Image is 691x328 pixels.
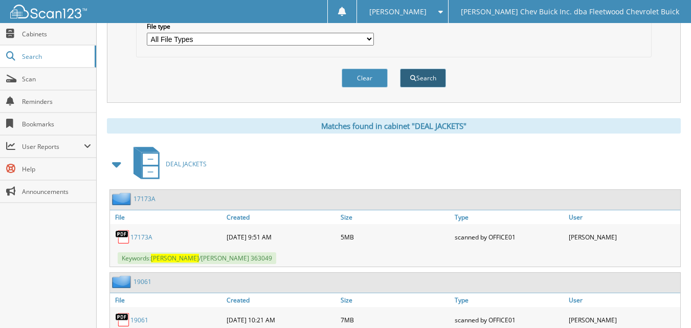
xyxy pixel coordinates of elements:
[566,293,680,307] a: User
[115,229,130,245] img: PDF.png
[461,9,679,15] span: [PERSON_NAME] Chev Buick Inc. dba Fleetwood Chevrolet Buick
[224,227,338,247] div: [DATE] 9:51 AM
[338,210,452,224] a: Size
[338,227,452,247] div: 5MB
[147,22,374,31] label: File type
[110,293,224,307] a: File
[452,293,566,307] a: Type
[566,227,680,247] div: [PERSON_NAME]
[22,30,91,38] span: Cabinets
[22,142,84,151] span: User Reports
[115,312,130,327] img: PDF.png
[452,227,566,247] div: scanned by OFFICE01
[369,9,427,15] span: [PERSON_NAME]
[130,233,152,242] a: 17173A
[133,194,155,203] a: 17173A
[22,120,91,128] span: Bookmarks
[166,160,207,168] span: DEAL JACKETS
[110,210,224,224] a: File
[22,187,91,196] span: Announcements
[118,252,276,264] span: Keywords: /[PERSON_NAME] 363049
[342,69,388,88] button: Clear
[107,118,681,134] div: Matches found in cabinet "DEAL JACKETS"
[22,165,91,173] span: Help
[22,52,90,61] span: Search
[22,75,91,83] span: Scan
[640,279,691,328] iframe: Chat Widget
[112,192,133,205] img: folder2.png
[130,316,148,324] a: 19061
[133,277,151,286] a: 19061
[10,5,87,18] img: scan123-logo-white.svg
[452,210,566,224] a: Type
[22,97,91,106] span: Reminders
[224,210,338,224] a: Created
[338,293,452,307] a: Size
[112,275,133,288] img: folder2.png
[566,210,680,224] a: User
[127,144,207,184] a: DEAL JACKETS
[151,254,199,263] span: [PERSON_NAME]
[224,293,338,307] a: Created
[400,69,446,88] button: Search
